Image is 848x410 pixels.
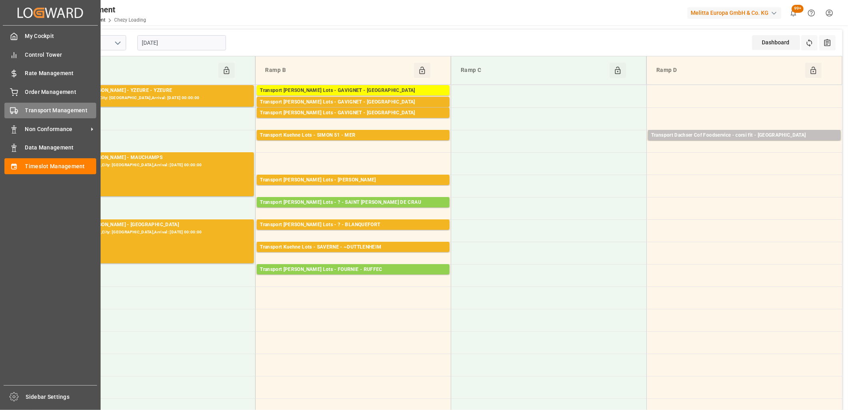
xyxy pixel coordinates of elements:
[4,66,96,81] a: Rate Management
[752,35,800,50] div: Dashboard
[651,139,838,146] div: Pallets: 2,TU: 14,City: [GEOGRAPHIC_DATA],Arrival: [DATE] 00:00:00
[26,393,97,401] span: Sidebar Settings
[260,184,446,191] div: Pallets: 5,TU: 296,City: CARQUEFOU,Arrival: [DATE] 00:00:00
[260,221,446,229] div: Transport [PERSON_NAME] Lots - ? - BLANQUEFORT
[260,106,446,113] div: Pallets: 13,TU: 708,City: [GEOGRAPHIC_DATA],Arrival: [DATE] 00:00:00
[260,109,446,117] div: Transport [PERSON_NAME] Lots - GAVIGNET - [GEOGRAPHIC_DATA]
[137,35,226,50] input: DD-MM-YYYY
[260,243,446,251] div: Transport Kuehne Lots - SAVERNE - ~DUTTLENHEIM
[25,32,97,40] span: My Cockpit
[260,87,446,95] div: Transport [PERSON_NAME] Lots - GAVIGNET - [GEOGRAPHIC_DATA]
[688,7,781,19] div: Melitta Europa GmbH & Co. KG
[260,229,446,236] div: Pallets: ,TU: 176,City: [GEOGRAPHIC_DATA],Arrival: [DATE] 00:00:00
[688,5,785,20] button: Melitta Europa GmbH & Co. KG
[64,87,251,95] div: Transport [PERSON_NAME] - YZEURE - YZEURE
[458,63,610,78] div: Ramp C
[4,84,96,100] a: Order Management
[25,69,97,78] span: Rate Management
[792,5,804,13] span: 99+
[260,251,446,258] div: Pallets: 1,TU: 70,City: ~[GEOGRAPHIC_DATA],Arrival: [DATE] 00:00:00
[64,95,251,102] div: Pallets: 2,TU: 418,City: [GEOGRAPHIC_DATA],Arrival: [DATE] 00:00:00
[260,274,446,281] div: Pallets: ,TU: 95,City: RUFFEC,Arrival: [DATE] 00:00:00
[262,63,414,78] div: Ramp B
[66,63,218,78] div: Ramp A
[260,207,446,213] div: Pallets: ,TU: 66,City: [GEOGRAPHIC_DATA][PERSON_NAME],Arrival: [DATE] 00:00:00
[260,176,446,184] div: Transport [PERSON_NAME] Lots - [PERSON_NAME]
[260,95,446,102] div: Pallets: 16,TU: 626,City: [GEOGRAPHIC_DATA],Arrival: [DATE] 00:00:00
[111,37,123,49] button: open menu
[4,47,96,62] a: Control Tower
[25,125,88,133] span: Non Conformance
[64,154,251,162] div: Transport [PERSON_NAME] - MAUCHAMPS
[260,199,446,207] div: Transport [PERSON_NAME] Lots - ? - SAINT [PERSON_NAME] DE CRAU
[25,88,97,96] span: Order Management
[651,131,838,139] div: Transport Dachser Cof Foodservice - corsi fit - [GEOGRAPHIC_DATA]
[653,63,805,78] div: Ramp D
[785,4,802,22] button: show 100 new notifications
[64,221,251,229] div: Transport [PERSON_NAME] - [GEOGRAPHIC_DATA]
[25,162,97,171] span: Timeslot Management
[25,51,97,59] span: Control Tower
[25,143,97,152] span: Data Management
[25,106,97,115] span: Transport Management
[802,4,820,22] button: Help Center
[260,266,446,274] div: Transport [PERSON_NAME] Lots - FOURNIE - RUFFEC
[4,103,96,118] a: Transport Management
[64,229,251,236] div: Pallets: 57,TU: 767,City: [GEOGRAPHIC_DATA],Arrival: [DATE] 00:00:00
[4,140,96,155] a: Data Management
[260,139,446,146] div: Pallets: 11,TU: 16,City: MER,Arrival: [DATE] 00:00:00
[4,158,96,174] a: Timeslot Management
[260,131,446,139] div: Transport Kuehne Lots - SIMON 51 - MER
[4,28,96,44] a: My Cockpit
[260,98,446,106] div: Transport [PERSON_NAME] Lots - GAVIGNET - [GEOGRAPHIC_DATA]
[64,162,251,169] div: Pallets: 20,TU: 975,City: [GEOGRAPHIC_DATA],Arrival: [DATE] 00:00:00
[260,117,446,124] div: Pallets: 1,TU: ,City: [GEOGRAPHIC_DATA],Arrival: [DATE] 00:00:00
